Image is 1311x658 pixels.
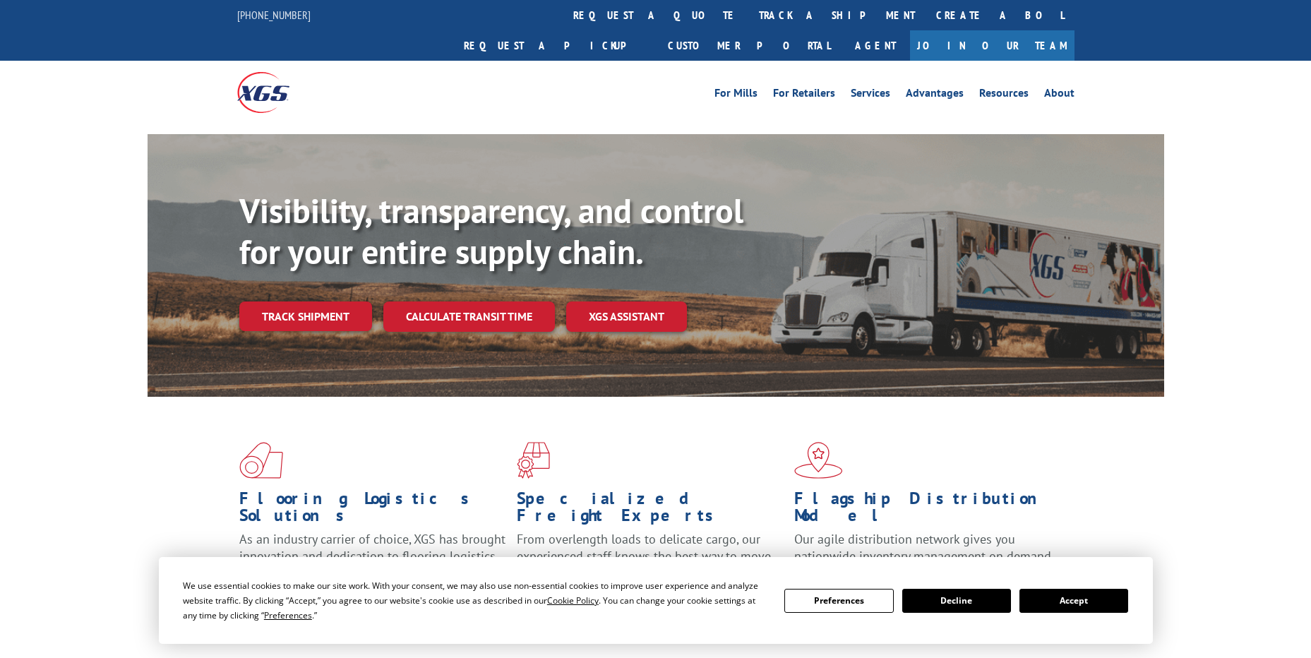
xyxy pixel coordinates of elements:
div: We use essential cookies to make our site work. With your consent, we may also use non-essential ... [183,578,767,623]
a: Advantages [906,88,964,103]
p: From overlength loads to delicate cargo, our experienced staff knows the best way to move your fr... [517,531,784,594]
a: About [1044,88,1074,103]
button: Preferences [784,589,893,613]
a: Calculate transit time [383,301,555,332]
h1: Flooring Logistics Solutions [239,490,506,531]
img: xgs-icon-flagship-distribution-model-red [794,442,843,479]
img: xgs-icon-total-supply-chain-intelligence-red [239,442,283,479]
button: Accept [1019,589,1128,613]
a: Track shipment [239,301,372,331]
a: For Retailers [773,88,835,103]
button: Decline [902,589,1011,613]
div: Cookie Consent Prompt [159,557,1153,644]
a: Resources [979,88,1029,103]
span: Our agile distribution network gives you nationwide inventory management on demand. [794,531,1054,564]
a: Join Our Team [910,30,1074,61]
span: Cookie Policy [547,594,599,606]
a: Customer Portal [657,30,841,61]
span: As an industry carrier of choice, XGS has brought innovation and dedication to flooring logistics... [239,531,505,581]
a: Agent [841,30,910,61]
a: XGS ASSISTANT [566,301,687,332]
b: Visibility, transparency, and control for your entire supply chain. [239,189,743,273]
a: For Mills [714,88,758,103]
a: [PHONE_NUMBER] [237,8,311,22]
h1: Flagship Distribution Model [794,490,1061,531]
a: Request a pickup [453,30,657,61]
a: Services [851,88,890,103]
img: xgs-icon-focused-on-flooring-red [517,442,550,479]
h1: Specialized Freight Experts [517,490,784,531]
span: Preferences [264,609,312,621]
